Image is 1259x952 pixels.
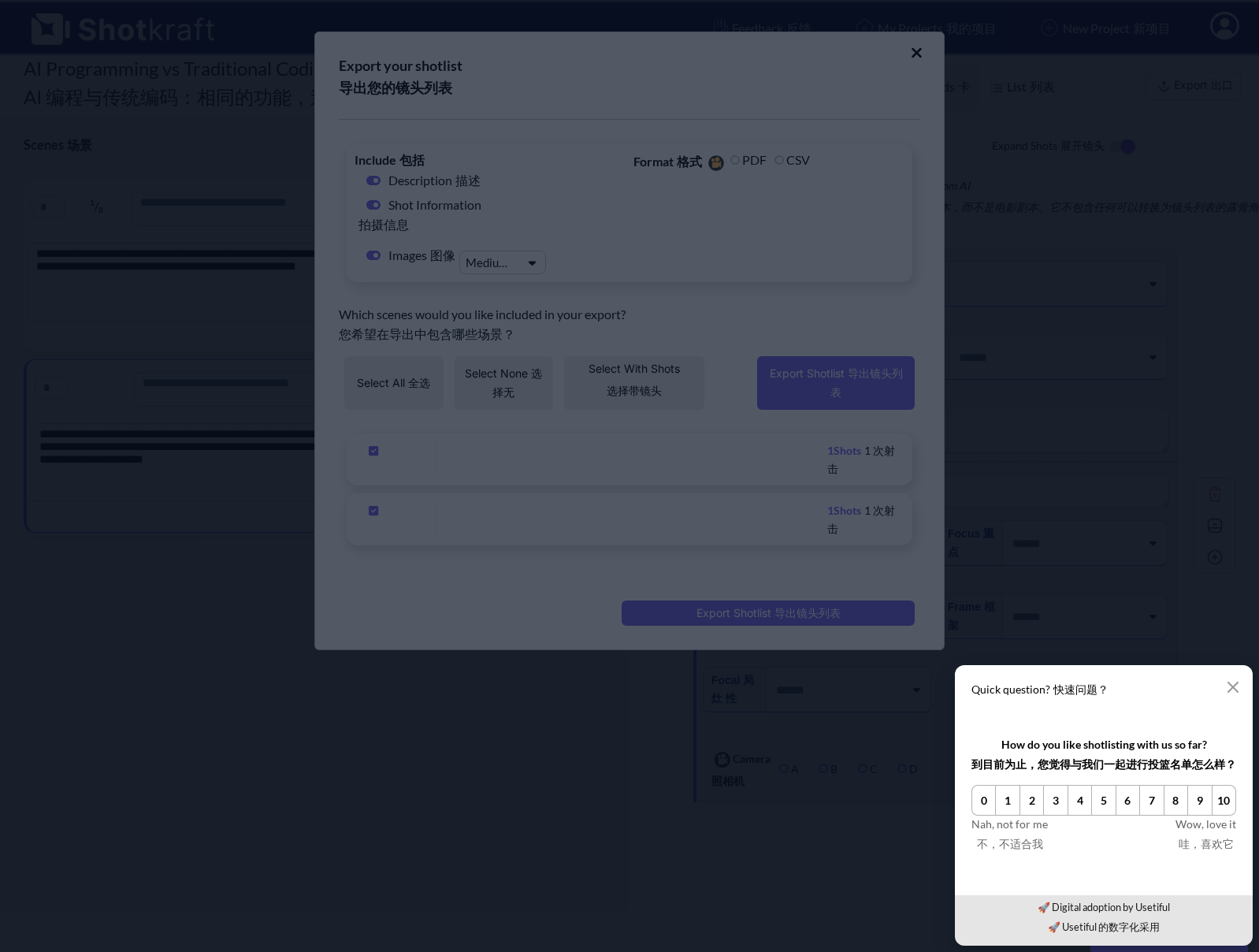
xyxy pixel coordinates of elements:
button: 1 [995,785,1019,816]
button: 3 [1043,785,1068,816]
button: 5 [1091,785,1116,816]
sider-trans-text: 到目前为止，您觉得与我们一起进行投篮名单怎么样？ [971,757,1236,771]
span: Wow, love it [1175,816,1236,858]
button: 6 [1116,785,1140,816]
button: 7 [1139,785,1164,816]
button: 10 [1212,785,1236,816]
button: 9 [1187,785,1212,816]
sider-trans-text: 快速问题？ [1053,682,1109,696]
button: 2 [1019,785,1044,816]
span: Nah, not for me [971,816,1048,858]
button: 8 [1164,785,1188,816]
button: 0 [971,785,996,816]
p: Quick question? [971,682,1236,697]
sider-trans-text: 不，不适合我 [977,837,1043,850]
a: 🚀 Digital adoption by Usetiful🚀 Usetiful 的数字化采用 [959,901,1249,935]
sider-trans-text: 在线 [51,12,76,25]
sider-trans-text: 哇，喜欢它 [1179,837,1234,850]
div: How do you like shotlisting with us so far? [971,736,1236,772]
div: Online [12,9,146,28]
button: 4 [1068,785,1092,816]
sider-trans-text: 🚀 Usetiful 的数字化采用 [1048,920,1160,933]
